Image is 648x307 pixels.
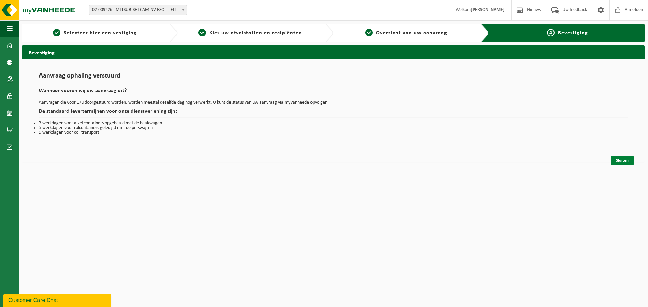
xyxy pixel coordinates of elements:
p: Aanvragen die voor 17u doorgestuurd worden, worden meestal dezelfde dag nog verwerkt. U kunt de s... [39,100,628,105]
h2: Wanneer voeren wij uw aanvraag uit? [39,88,628,97]
h2: De standaard levertermijnen voor onze dienstverlening zijn: [39,109,628,118]
span: 1 [53,29,60,36]
iframe: chat widget [3,292,113,307]
span: 2 [198,29,206,36]
span: 02-009226 - MITSUBISHI CAM NV-ESC - TIELT [89,5,187,15]
a: Sluiten [611,156,634,165]
strong: [PERSON_NAME] [471,7,505,12]
a: 2Kies uw afvalstoffen en recipiënten [181,29,320,37]
li: 3 werkdagen voor afzetcontainers opgehaald met de haakwagen [39,121,628,126]
span: Selecteer hier een vestiging [64,30,137,36]
h1: Aanvraag ophaling verstuurd [39,72,628,83]
a: 1Selecteer hier een vestiging [25,29,164,37]
li: 5 werkdagen voor rolcontainers geledigd met de perswagen [39,126,628,130]
span: Overzicht van uw aanvraag [376,30,447,36]
span: Bevestiging [558,30,588,36]
span: 3 [365,29,373,36]
a: 3Overzicht van uw aanvraag [337,29,476,37]
span: Kies uw afvalstoffen en recipiënten [209,30,302,36]
h2: Bevestiging [22,45,645,59]
span: 4 [547,29,555,36]
li: 5 werkdagen voor collitransport [39,130,628,135]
